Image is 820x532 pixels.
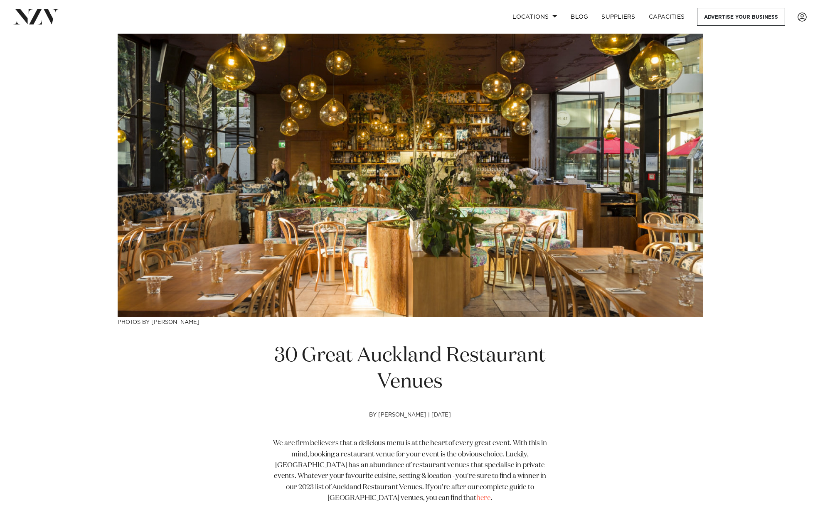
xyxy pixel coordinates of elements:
[595,8,642,26] a: SUPPLIERS
[642,8,692,26] a: Capacities
[476,495,491,502] a: here
[491,495,492,502] span: .
[273,440,547,502] span: We are firm believers that a delicious menu is at the heart of every great event. With this in mi...
[564,8,595,26] a: BLOG
[506,8,564,26] a: Locations
[13,9,59,24] img: nzv-logo.png
[268,412,552,439] h4: by [PERSON_NAME] | [DATE]
[118,317,703,326] h3: Photos by [PERSON_NAME]
[697,8,785,26] a: Advertise your business
[268,343,552,395] h1: 30 Great Auckland Restaurant Venues
[118,34,703,317] img: 30 Great Auckland Restaurant Venues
